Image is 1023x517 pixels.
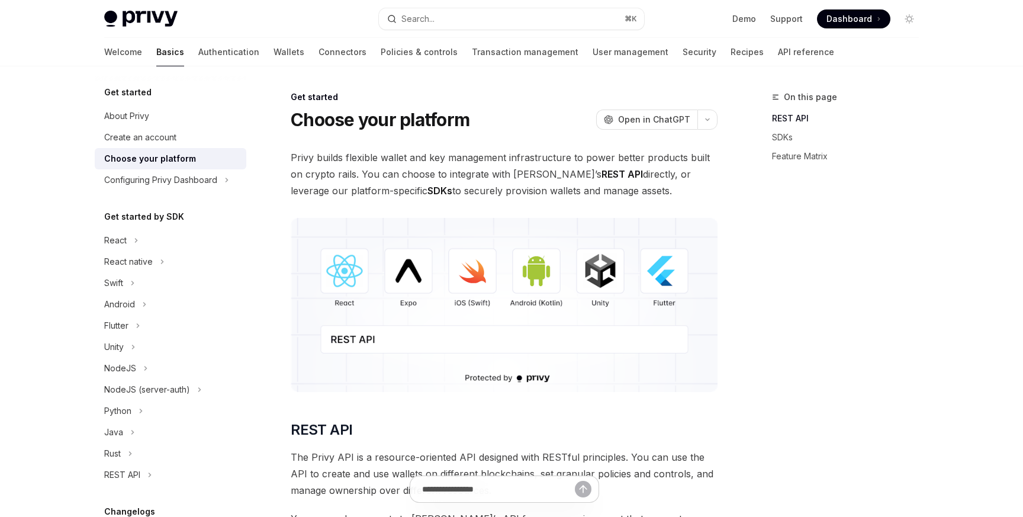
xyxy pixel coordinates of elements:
div: Python [104,404,131,418]
button: Send message [575,481,591,497]
span: Dashboard [826,13,872,25]
a: Authentication [198,38,259,66]
a: REST API [772,109,928,128]
h5: Get started by SDK [104,210,184,224]
div: About Privy [104,109,149,123]
h5: Get started [104,85,152,99]
button: Toggle Unity section [95,336,246,358]
button: Toggle NodeJS (server-auth) section [95,379,246,400]
img: light logo [104,11,178,27]
div: Rust [104,447,121,461]
div: Configuring Privy Dashboard [104,173,217,187]
button: Open search [379,8,644,30]
button: Toggle Java section [95,422,246,443]
a: User management [593,38,668,66]
a: Feature Matrix [772,147,928,166]
button: Toggle Configuring Privy Dashboard section [95,169,246,191]
div: REST API [104,468,140,482]
button: Toggle NodeJS section [95,358,246,379]
div: NodeJS (server-auth) [104,383,190,397]
button: Toggle Rust section [95,443,246,464]
a: Support [770,13,803,25]
button: Open in ChatGPT [596,110,697,130]
div: Choose your platform [104,152,196,166]
div: NodeJS [104,361,136,375]
a: API reference [778,38,834,66]
div: Search... [401,12,435,26]
a: SDKs [772,128,928,147]
button: Toggle Android section [95,294,246,315]
a: About Privy [95,105,246,127]
h1: Choose your platform [291,109,469,130]
div: React native [104,255,153,269]
a: Create an account [95,127,246,148]
button: Toggle React native section [95,251,246,272]
a: Security [683,38,716,66]
div: Flutter [104,319,128,333]
span: Open in ChatGPT [618,114,690,126]
input: Ask a question... [422,476,575,502]
a: Demo [732,13,756,25]
button: Toggle dark mode [900,9,919,28]
a: Wallets [274,38,304,66]
button: Toggle Swift section [95,272,246,294]
div: Swift [104,276,123,290]
a: Dashboard [817,9,890,28]
a: Recipes [731,38,764,66]
div: Unity [104,340,124,354]
div: Create an account [104,130,176,144]
div: Get started [291,91,718,103]
button: Toggle Flutter section [95,315,246,336]
a: Transaction management [472,38,578,66]
strong: SDKs [427,185,452,197]
div: React [104,233,127,248]
span: On this page [784,90,837,104]
a: Basics [156,38,184,66]
img: images/Platform2.png [291,218,718,392]
span: ⌘ K [625,14,637,24]
span: Privy builds flexible wallet and key management infrastructure to power better products built on ... [291,149,718,199]
div: Android [104,297,135,312]
button: Toggle REST API section [95,464,246,486]
button: Toggle Python section [95,400,246,422]
a: Policies & controls [381,38,458,66]
span: The Privy API is a resource-oriented API designed with RESTful principles. You can use the API to... [291,449,718,499]
div: Java [104,425,123,439]
button: Toggle React section [95,230,246,251]
span: REST API [291,420,352,439]
a: Connectors [319,38,366,66]
strong: REST API [601,168,643,180]
a: Choose your platform [95,148,246,169]
a: Welcome [104,38,142,66]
